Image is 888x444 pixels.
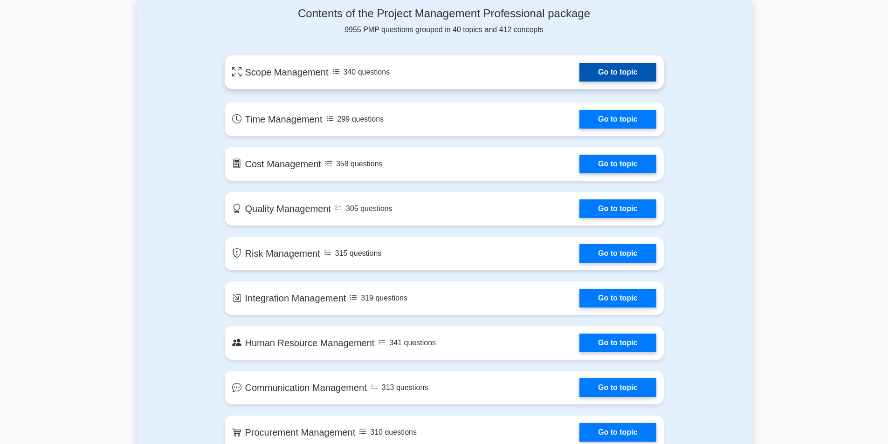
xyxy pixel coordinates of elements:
[225,7,664,35] div: 9955 PMP questions grouped in 40 topics and 412 concepts
[579,244,656,263] a: Go to topic
[579,63,656,82] a: Go to topic
[579,334,656,352] a: Go to topic
[579,110,656,129] a: Go to topic
[579,423,656,442] a: Go to topic
[579,155,656,173] a: Go to topic
[579,199,656,218] a: Go to topic
[579,289,656,307] a: Go to topic
[579,378,656,397] a: Go to topic
[225,7,664,20] h4: Contents of the Project Management Professional package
